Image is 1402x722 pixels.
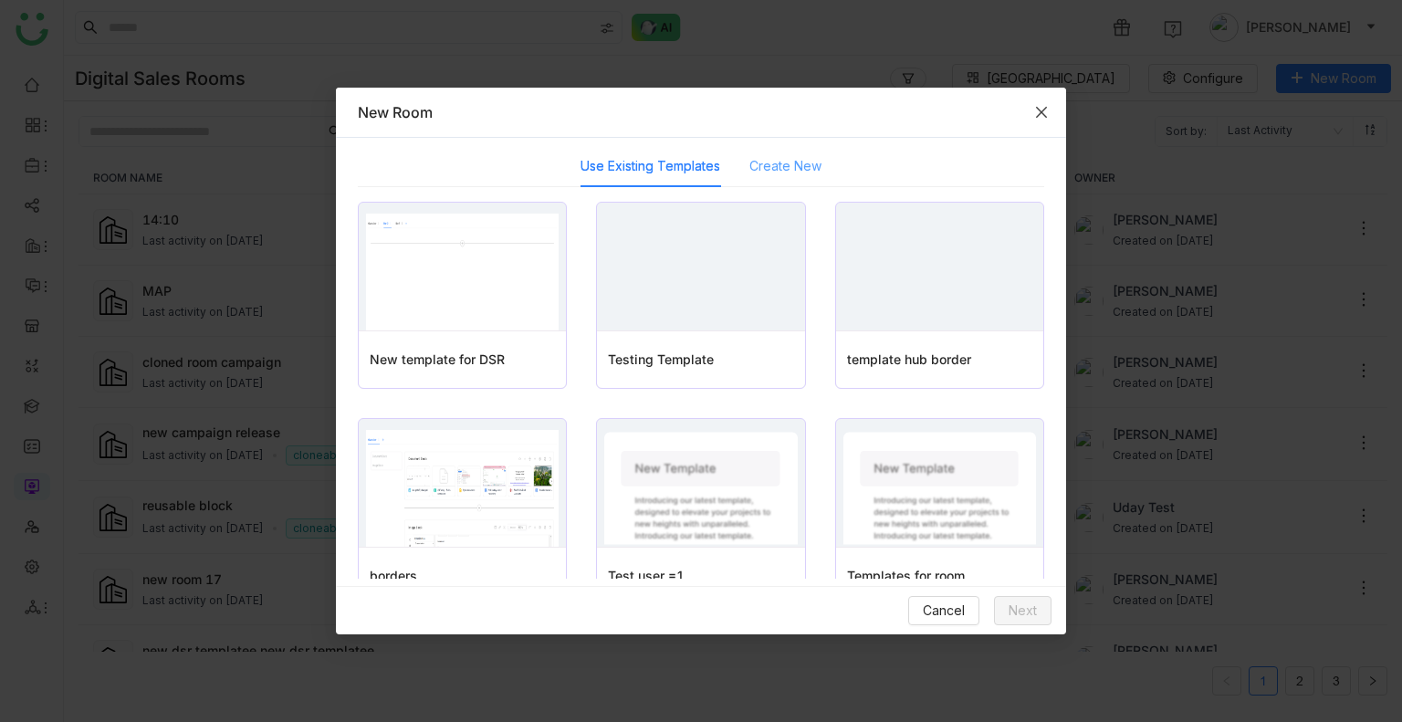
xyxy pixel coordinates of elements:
[366,214,559,330] img: Play
[1017,88,1066,137] button: Close
[908,596,979,625] button: Cancel
[366,430,559,547] img: Play
[923,601,965,621] span: Cancel
[749,156,821,176] button: Create New
[370,350,555,370] div: New template for DSR
[358,102,1044,122] div: New Room
[847,350,1032,370] div: template hub border
[843,214,1036,330] img: Play
[581,156,720,176] button: Use Existing Templates
[370,566,555,586] div: borders
[604,430,797,547] img: Play
[604,214,797,330] img: Play
[608,350,793,370] div: Testing Template
[608,566,793,586] div: Test user =1
[847,566,1032,586] div: Templates for room
[843,430,1036,547] img: Play
[994,596,1051,625] button: Next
